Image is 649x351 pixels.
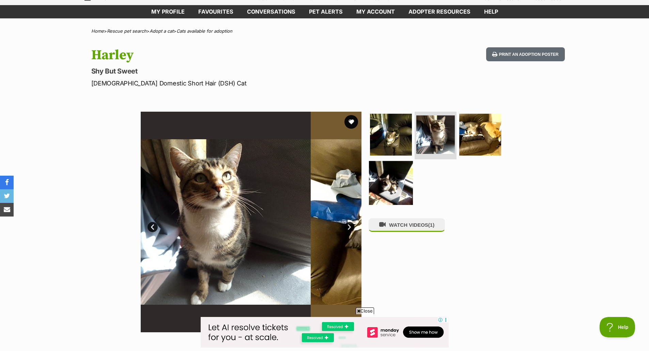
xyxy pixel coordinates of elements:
img: Photo of Harley [416,115,455,154]
span: (1) [428,222,434,228]
img: Photo of Harley [370,114,412,156]
iframe: Help Scout Beacon - Open [600,317,635,337]
button: WATCH VIDEOS(1) [369,218,445,232]
a: My profile [144,5,191,18]
a: Cats available for adoption [176,28,232,34]
iframe: Advertisement [201,317,449,348]
a: Next [344,222,355,232]
img: Photo of Harley [90,112,311,332]
a: My account [350,5,402,18]
a: Favourites [191,5,240,18]
a: conversations [240,5,302,18]
a: Help [477,5,505,18]
a: Rescue pet search [107,28,146,34]
a: Pet alerts [302,5,350,18]
a: Home [91,28,104,34]
img: Photo of Harley [459,114,501,156]
a: Adopter resources [402,5,477,18]
a: Adopt a cat [150,28,173,34]
span: Close [356,307,374,314]
p: [DEMOGRAPHIC_DATA] Domestic Short Hair (DSH) Cat [91,79,380,88]
a: Prev [148,222,158,232]
div: > > > [74,29,575,34]
img: Photo of Harley [311,112,531,332]
p: Shy But Sweet [91,66,380,76]
button: Print an adoption poster [486,47,565,61]
img: Photo of Harley [369,161,413,205]
h1: Harley [91,47,380,63]
button: favourite [344,115,358,129]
